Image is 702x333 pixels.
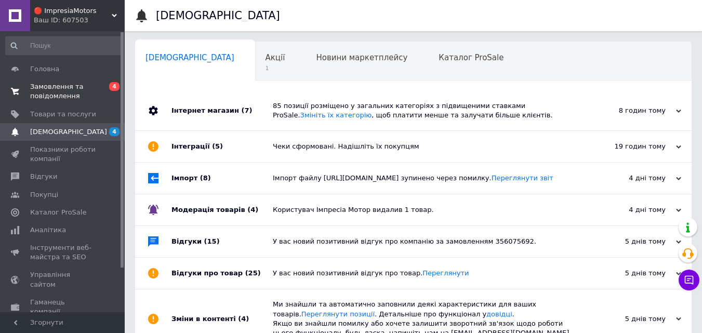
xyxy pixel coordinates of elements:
span: Акції [266,53,285,62]
span: Каталог ProSale [439,53,504,62]
div: Відгуки про товар [171,258,273,289]
span: (25) [245,269,261,277]
div: 4 дні тому [577,205,681,215]
div: Чеки сформовані. Надішліть їх покупцям [273,142,577,151]
span: Замовлення та повідомлення [30,82,96,101]
div: 5 днів тому [577,314,681,324]
span: Головна [30,64,59,74]
a: довідці [486,310,512,318]
span: (5) [212,142,223,150]
a: Переглянути звіт [492,174,553,182]
span: [DEMOGRAPHIC_DATA] [30,127,107,137]
span: (4) [238,315,249,323]
span: Новини маркетплейсу [316,53,407,62]
span: Інструменти веб-майстра та SEO [30,243,96,262]
span: 4 [109,127,120,136]
button: Чат з покупцем [679,270,699,290]
div: 5 днів тому [577,237,681,246]
div: 5 днів тому [577,269,681,278]
div: 19 годин тому [577,142,681,151]
div: Імпорт [171,163,273,194]
span: Управління сайтом [30,270,96,289]
div: Відгуки [171,226,273,257]
span: Товари та послуги [30,110,96,119]
div: Інтеграції [171,131,273,162]
span: Гаманець компанії [30,298,96,316]
span: Аналітика [30,225,66,235]
a: Переглянути [422,269,469,277]
span: Відгуки [30,172,57,181]
span: 4 [109,82,120,91]
div: 85 позиції розміщено у загальних категоріях з підвищеними ставками ProSale. , щоб платити менше т... [273,101,577,120]
div: Користувач Імпресіа Мотор видалив 1 товар. [273,205,577,215]
span: 🔴 ImpresiaMotors [34,6,112,16]
span: (15) [204,237,220,245]
span: (8) [200,174,211,182]
div: У вас новий позитивний відгук про товар. [273,269,577,278]
span: Покупці [30,190,58,199]
div: 8 годин тому [577,106,681,115]
div: У вас новий позитивний відгук про компанію за замовленням 356075692. [273,237,577,246]
span: Показники роботи компанії [30,145,96,164]
a: Переглянути позиції [301,310,375,318]
div: Ваш ID: 607503 [34,16,125,25]
div: Інтернет магазин [171,91,273,130]
span: (4) [247,206,258,214]
a: Змініть їх категорію [300,111,372,119]
span: 1 [266,64,285,72]
h1: [DEMOGRAPHIC_DATA] [156,9,280,22]
input: Пошук [5,36,123,55]
div: Імпорт файлу [URL][DOMAIN_NAME] зупинено через помилку. [273,174,577,183]
span: Каталог ProSale [30,208,86,217]
div: Модерація товарів [171,194,273,225]
div: 4 дні тому [577,174,681,183]
span: (7) [241,106,252,114]
span: [DEMOGRAPHIC_DATA] [145,53,234,62]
